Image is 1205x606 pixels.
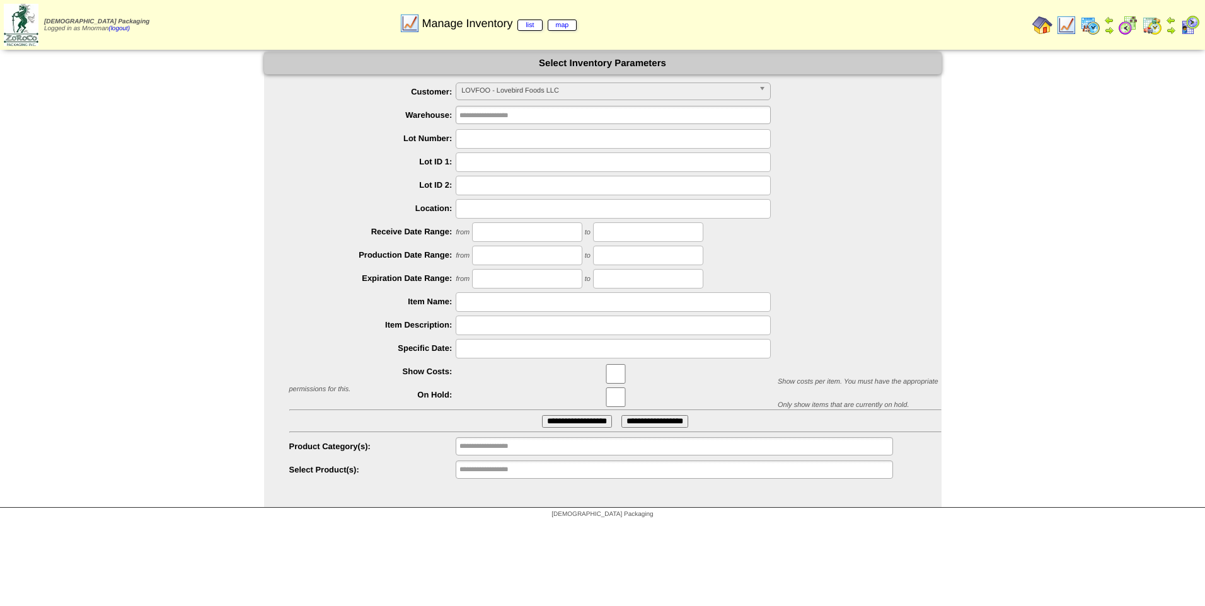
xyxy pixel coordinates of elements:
[456,275,470,283] span: from
[289,367,456,376] label: Show Costs:
[778,401,909,409] span: Only show items that are currently on hold.
[1056,15,1076,35] img: line_graph.gif
[585,229,591,236] span: to
[289,134,456,143] label: Lot Number:
[422,17,577,30] span: Manage Inventory
[289,297,456,306] label: Item Name:
[548,20,577,31] a: map
[456,229,470,236] span: from
[1142,15,1162,35] img: calendarinout.gif
[461,83,754,98] span: LOVFOO - Lovebird Foods LLC
[456,252,470,260] span: from
[289,227,456,236] label: Receive Date Range:
[1118,15,1138,35] img: calendarblend.gif
[289,157,456,166] label: Lot ID 1:
[551,511,653,518] span: [DEMOGRAPHIC_DATA] Packaging
[1180,15,1200,35] img: calendarcustomer.gif
[1104,15,1114,25] img: arrowleft.gif
[1104,25,1114,35] img: arrowright.gif
[400,13,420,33] img: line_graph.gif
[1166,25,1176,35] img: arrowright.gif
[289,110,456,120] label: Warehouse:
[289,390,456,399] label: On Hold:
[585,252,591,260] span: to
[289,343,456,353] label: Specific Date:
[1080,15,1100,35] img: calendarprod.gif
[289,203,456,213] label: Location:
[289,320,456,329] label: Item Description:
[264,52,942,74] div: Select Inventory Parameters
[289,442,456,451] label: Product Category(s):
[289,378,938,393] span: Show costs per item. You must have the appropriate permissions for this.
[289,180,456,190] label: Lot ID 2:
[289,250,456,260] label: Production Date Range:
[289,465,456,474] label: Select Product(s):
[289,273,456,283] label: Expiration Date Range:
[108,25,130,32] a: (logout)
[44,18,149,32] span: Logged in as Mnorman
[517,20,542,31] a: list
[289,87,456,96] label: Customer:
[1166,15,1176,25] img: arrowleft.gif
[585,275,591,283] span: to
[44,18,149,25] span: [DEMOGRAPHIC_DATA] Packaging
[4,4,38,46] img: zoroco-logo-small.webp
[1032,15,1052,35] img: home.gif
